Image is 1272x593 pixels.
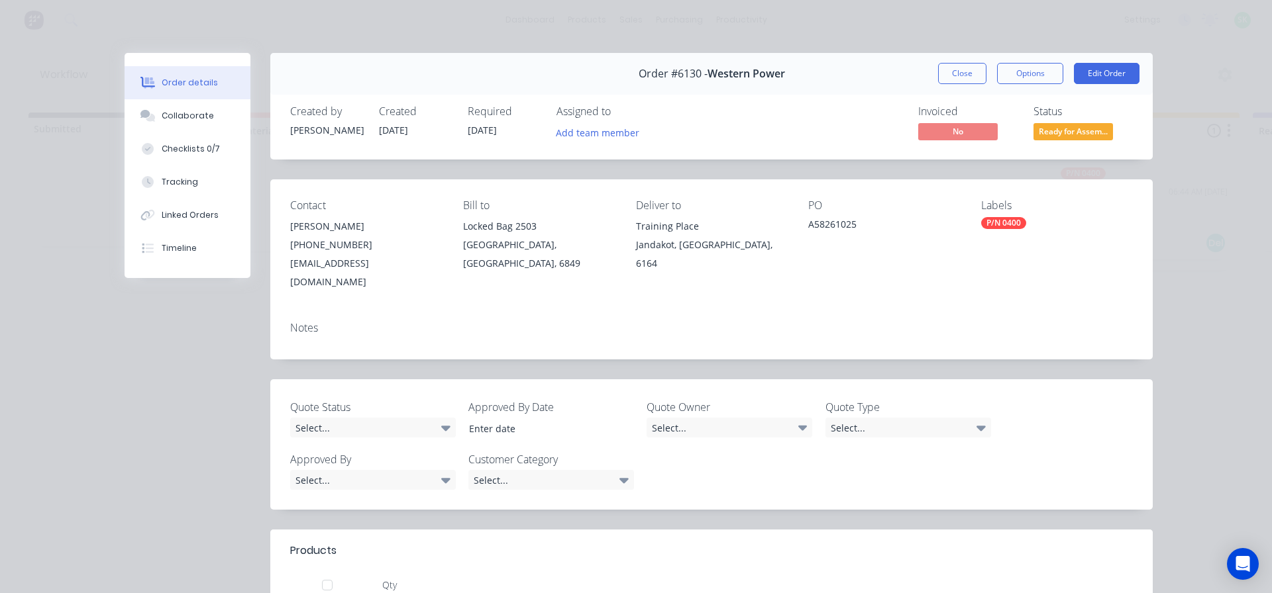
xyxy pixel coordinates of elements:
span: Order #6130 - [639,68,708,80]
div: Labels [981,199,1133,212]
label: Quote Owner [647,399,812,415]
div: Training Place [636,217,788,236]
div: [PHONE_NUMBER] [290,236,442,254]
div: Linked Orders [162,209,219,221]
label: Approved By [290,451,456,467]
label: Quote Type [825,399,991,415]
div: Select... [290,470,456,490]
div: Select... [468,470,634,490]
label: Approved By Date [468,399,634,415]
button: Timeline [125,232,250,265]
div: Bill to [463,199,615,212]
button: Add team member [549,123,647,141]
div: [GEOGRAPHIC_DATA], [GEOGRAPHIC_DATA], 6849 [463,236,615,273]
div: [PERSON_NAME] [290,217,442,236]
button: Order details [125,66,250,99]
input: Enter date [460,418,625,438]
div: Created [379,105,452,118]
label: Quote Status [290,399,456,415]
div: Deliver to [636,199,788,212]
div: Checklists 0/7 [162,143,220,155]
div: Collaborate [162,110,214,122]
div: Select... [290,418,456,437]
div: Select... [647,418,812,437]
span: Western Power [708,68,785,80]
div: Created by [290,105,363,118]
div: Status [1033,105,1133,118]
div: P/N 0400 [981,217,1026,229]
div: Open Intercom Messenger [1227,548,1259,580]
button: Edit Order [1074,63,1139,84]
div: Tracking [162,176,198,188]
span: [DATE] [379,124,408,136]
div: Training PlaceJandakot, [GEOGRAPHIC_DATA], 6164 [636,217,788,273]
div: Contact [290,199,442,212]
button: Options [997,63,1063,84]
div: A58261025 [808,217,960,236]
button: Ready for Assem... [1033,123,1113,143]
div: [PERSON_NAME] [290,123,363,137]
div: Assigned to [556,105,689,118]
div: [PERSON_NAME][PHONE_NUMBER][EMAIL_ADDRESS][DOMAIN_NAME] [290,217,442,291]
div: Invoiced [918,105,1018,118]
div: Locked Bag 2503[GEOGRAPHIC_DATA], [GEOGRAPHIC_DATA], 6849 [463,217,615,273]
button: Linked Orders [125,199,250,232]
div: Required [468,105,541,118]
div: Order details [162,77,218,89]
button: Close [938,63,986,84]
div: Select... [825,418,991,437]
div: Notes [290,322,1133,334]
button: Add team member [556,123,647,141]
span: No [918,123,998,140]
button: Collaborate [125,99,250,132]
label: Customer Category [468,451,634,467]
div: PO [808,199,960,212]
div: Timeline [162,242,197,254]
span: Ready for Assem... [1033,123,1113,140]
div: [EMAIL_ADDRESS][DOMAIN_NAME] [290,254,442,291]
div: Products [290,543,337,559]
div: Locked Bag 2503 [463,217,615,236]
span: [DATE] [468,124,497,136]
button: Checklists 0/7 [125,132,250,165]
div: Jandakot, [GEOGRAPHIC_DATA], 6164 [636,236,788,273]
button: Tracking [125,165,250,199]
